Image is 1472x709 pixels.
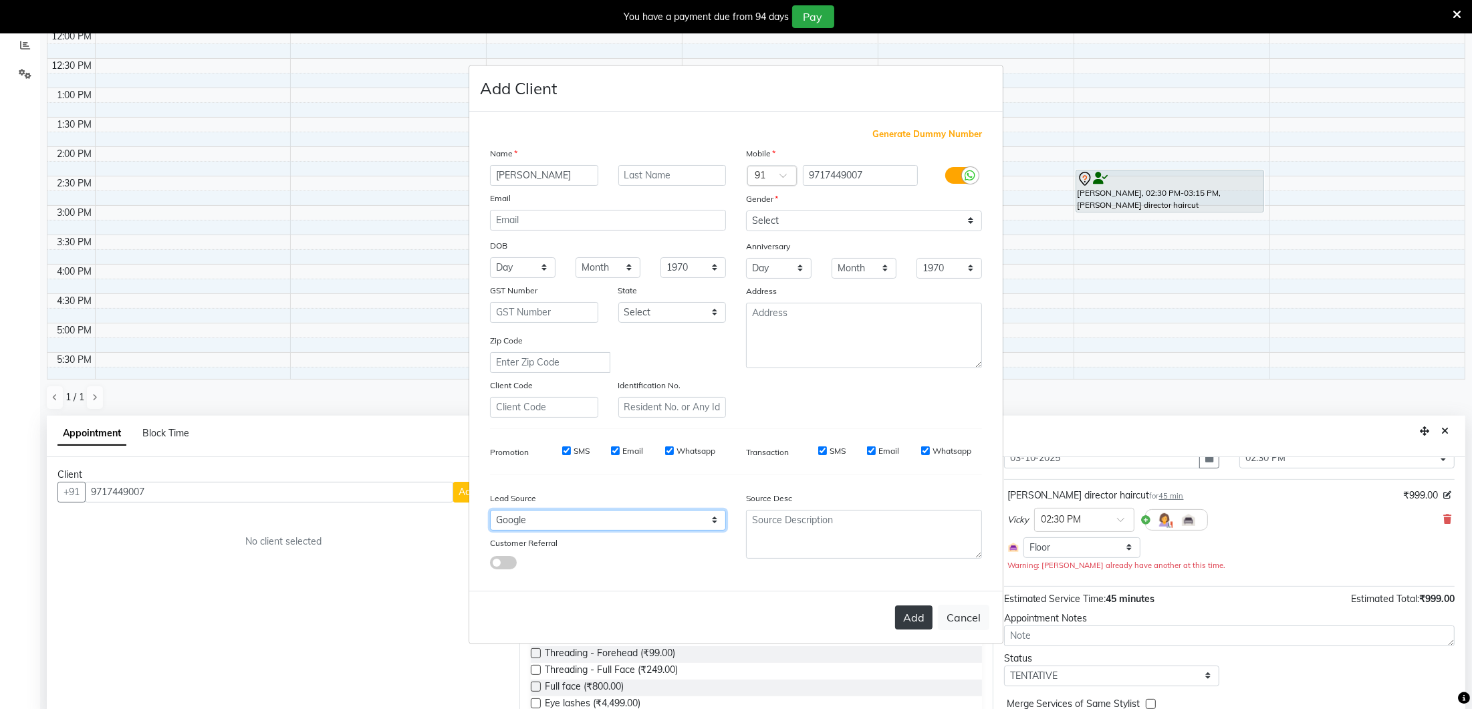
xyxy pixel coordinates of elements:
label: Whatsapp [933,445,971,457]
input: GST Number [490,302,598,323]
label: Name [490,148,517,160]
label: Email [490,192,511,204]
label: GST Number [490,285,537,297]
input: Client Code [490,397,598,418]
label: Source Desc [746,492,792,505]
label: Whatsapp [677,445,715,457]
label: Zip Code [490,335,523,347]
input: Enter Zip Code [490,352,610,373]
input: Email [490,210,726,231]
h4: Add Client [480,76,557,100]
label: Transaction [746,446,789,458]
input: Last Name [618,165,727,186]
label: Anniversary [746,241,790,253]
label: Lead Source [490,492,536,505]
label: Identification No. [618,380,681,392]
input: Mobile [803,165,918,186]
label: SMS [574,445,590,457]
span: Generate Dummy Number [872,128,982,141]
button: Cancel [938,605,989,630]
input: First Name [490,165,598,186]
label: State [618,285,638,297]
label: SMS [830,445,846,457]
label: Email [622,445,643,457]
label: DOB [490,240,507,252]
label: Email [878,445,899,457]
label: Customer Referral [490,537,558,549]
label: Promotion [490,446,529,458]
button: Add [895,605,933,629]
label: Gender [746,193,778,205]
label: Address [746,285,777,297]
label: Client Code [490,380,533,392]
label: Mobile [746,148,775,160]
input: Resident No. or Any Id [618,397,727,418]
